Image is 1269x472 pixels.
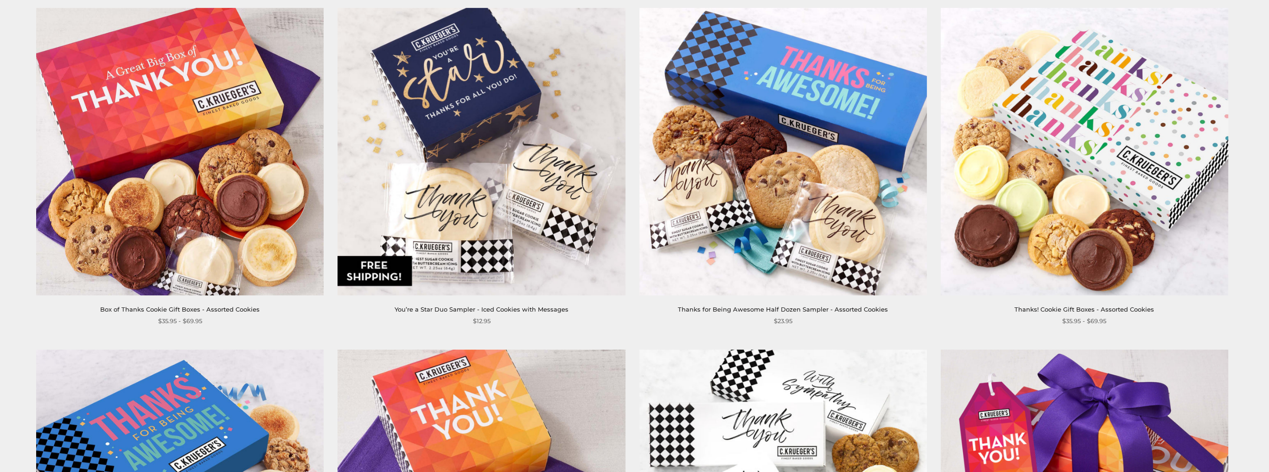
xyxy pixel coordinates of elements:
[774,316,792,326] span: $23.95
[678,306,888,313] a: Thanks for Being Awesome Half Dozen Sampler - Assorted Cookies
[36,8,324,295] img: Box of Thanks Cookie Gift Boxes - Assorted Cookies
[639,8,926,295] img: Thanks for Being Awesome Half Dozen Sampler - Assorted Cookies
[941,8,1228,295] img: Thanks! Cookie Gift Boxes - Assorted Cookies
[395,306,568,313] a: You’re a Star Duo Sampler - Iced Cookies with Messages
[472,316,490,326] span: $12.95
[338,8,625,295] img: You’re a Star Duo Sampler - Iced Cookies with Messages
[1014,306,1154,313] a: Thanks! Cookie Gift Boxes - Assorted Cookies
[1062,316,1106,326] span: $35.95 - $69.95
[100,306,260,313] a: Box of Thanks Cookie Gift Boxes - Assorted Cookies
[158,316,202,326] span: $35.95 - $69.95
